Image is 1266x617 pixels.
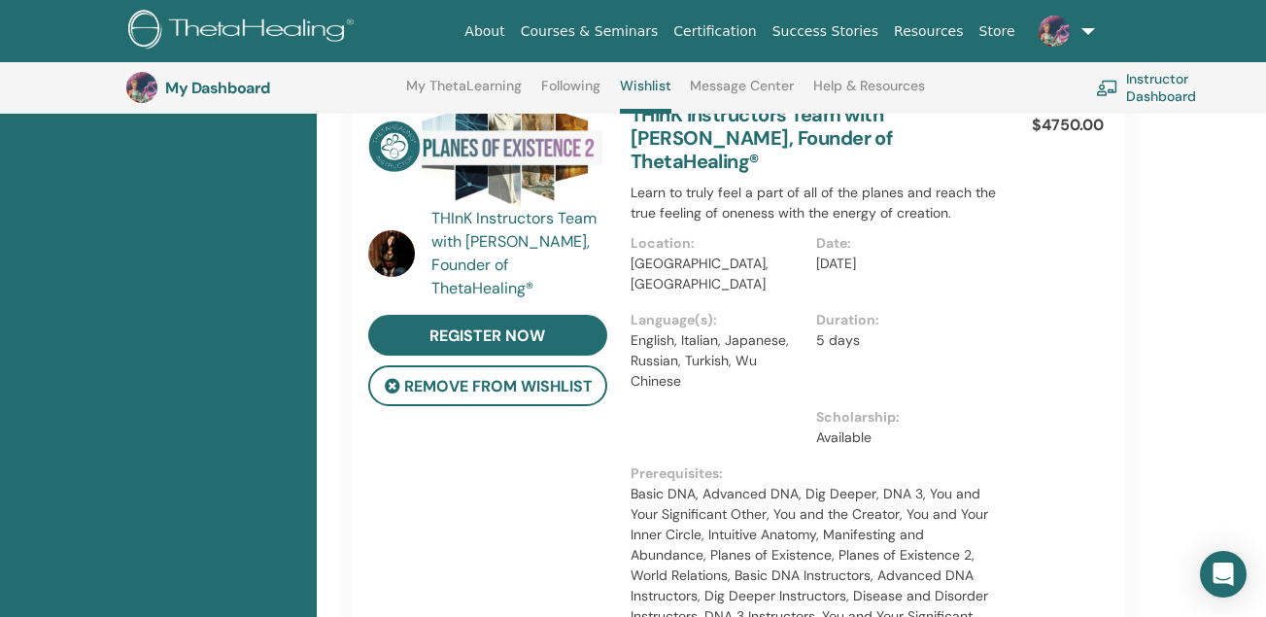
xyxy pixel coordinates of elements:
a: Store [972,14,1023,50]
p: Learn to truly feel a part of all of the planes and reach the true feeling of oneness with the en... [631,183,1003,223]
a: Help & Resources [813,78,925,109]
a: THInK Instructors Team with [PERSON_NAME], Founder of ThetaHealing® [431,207,611,300]
p: Duration : [816,310,991,330]
p: Location : [631,233,805,254]
img: default.jpg [126,72,157,103]
a: Instructor Dashboard [1096,66,1255,109]
p: [DATE] [816,254,991,274]
p: $4750.00 [1032,114,1104,137]
img: chalkboard-teacher.svg [1096,80,1118,96]
p: Language(s) : [631,310,805,330]
a: Wishlist [620,78,671,114]
img: default.jpg [1039,16,1070,47]
a: register now [368,315,607,356]
p: Date : [816,233,991,254]
span: register now [429,326,545,346]
a: Message Center [690,78,794,109]
a: About [457,14,512,50]
h3: My Dashboard [165,79,359,97]
p: Available [816,428,991,448]
p: Scholarship : [816,407,991,428]
img: Planes of Existence 2 Instructors [368,80,607,213]
a: Resources [886,14,972,50]
a: Following [541,78,600,109]
p: [GEOGRAPHIC_DATA], [GEOGRAPHIC_DATA] [631,254,805,294]
p: Prerequisites : [631,463,1003,484]
a: Certification [666,14,764,50]
p: English, Italian, Japanese, Russian, Turkish, Wu Chinese [631,330,805,392]
p: 5 days [816,330,991,351]
img: logo.png [128,10,360,53]
a: Success Stories [765,14,886,50]
button: remove from wishlist [368,365,607,406]
img: default.jpg [368,230,415,277]
a: Planes of Existence 2 Instructors with THInK Instructors Team with [PERSON_NAME], Founder of Thet... [631,79,968,174]
a: Courses & Seminars [513,14,667,50]
div: Open Intercom Messenger [1200,551,1247,598]
a: My ThetaLearning [406,78,522,109]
